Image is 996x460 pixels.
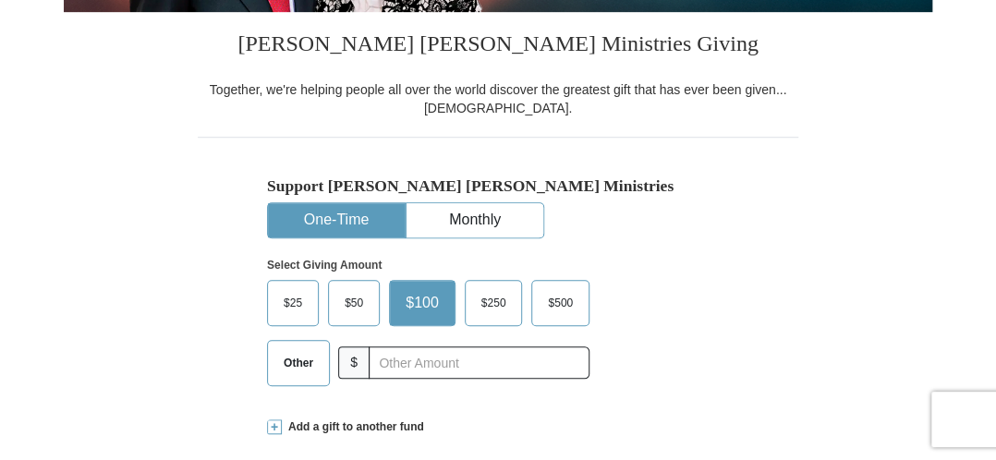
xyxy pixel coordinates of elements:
[396,289,448,317] span: $100
[472,289,516,317] span: $250
[539,289,582,317] span: $500
[267,259,382,272] strong: Select Giving Amount
[274,289,311,317] span: $25
[198,80,798,117] div: Together, we're helping people all over the world discover the greatest gift that has ever been g...
[282,419,424,435] span: Add a gift to another fund
[198,12,798,80] h3: [PERSON_NAME] [PERSON_NAME] Ministries Giving
[274,349,322,377] span: Other
[407,203,543,237] button: Monthly
[369,346,589,379] input: Other Amount
[268,203,405,237] button: One-Time
[267,176,729,196] h5: Support [PERSON_NAME] [PERSON_NAME] Ministries
[335,289,372,317] span: $50
[338,346,370,379] span: $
